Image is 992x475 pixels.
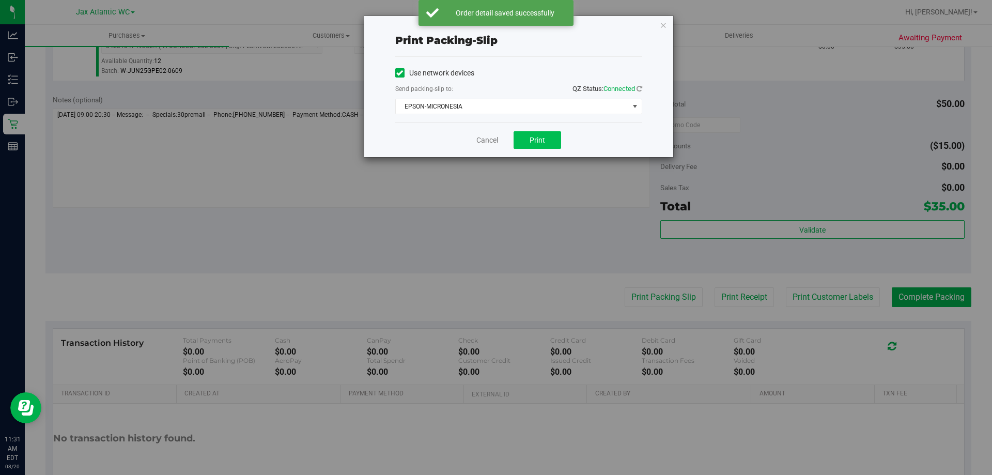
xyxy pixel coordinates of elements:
label: Use network devices [395,68,474,79]
iframe: Resource center [10,392,41,423]
div: Order detail saved successfully [444,8,566,18]
span: select [628,99,641,114]
a: Cancel [476,135,498,146]
span: Print [530,136,545,144]
span: Connected [603,85,635,93]
span: EPSON-MICRONESIA [396,99,629,114]
button: Print [514,131,561,149]
span: Print packing-slip [395,34,498,47]
span: QZ Status: [572,85,642,93]
label: Send packing-slip to: [395,84,453,94]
